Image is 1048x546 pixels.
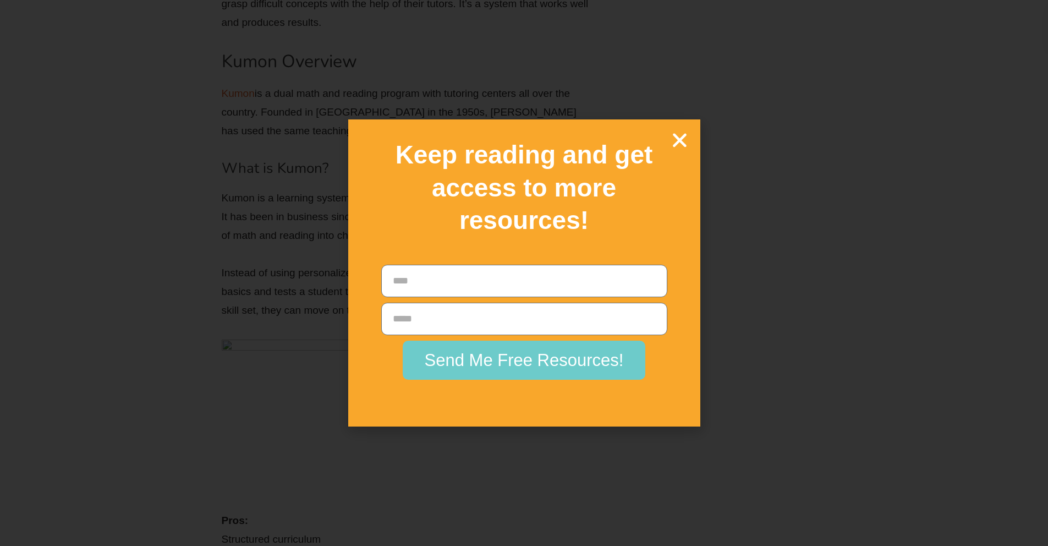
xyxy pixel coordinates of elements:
span: Send Me Free Resources! [425,352,624,369]
iframe: Chat Widget [859,422,1048,546]
h2: Keep reading and get access to more resources! [367,139,681,237]
form: New Form [381,265,667,385]
button: Send Me Free Resources! [403,341,646,380]
a: Close [670,130,689,150]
